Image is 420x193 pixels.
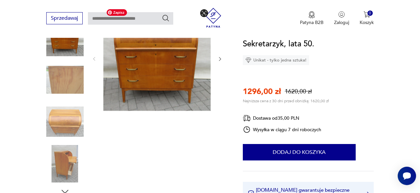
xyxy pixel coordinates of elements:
p: 1296,00 zł [243,86,281,97]
p: Koszyk [360,19,374,26]
img: Zdjęcie produktu Sekretarzyk, lata 50. [46,19,84,57]
button: Patyna B2B [300,11,324,26]
button: Dodaj do koszyka [243,144,356,160]
img: Patyna - sklep z meblami i dekoracjami vintage [203,8,223,28]
img: Ikona dostawy [243,114,251,122]
div: Dostawa od 35,00 PLN [243,114,322,122]
p: 1620,00 zł [285,87,312,96]
img: Ikonka użytkownika [338,11,345,18]
div: 0 [367,11,373,16]
p: Najniższa cena z 30 dni przed obniżką: 1620,00 zł [243,98,329,104]
img: Ikona medalu [308,11,315,18]
img: Ikona koszyka [364,11,370,18]
img: Ikona diamentu [245,57,251,63]
h1: Sekretarzyk, lata 50. [243,38,314,50]
img: Zdjęcie produktu Sekretarzyk, lata 50. [46,103,84,140]
span: Zapisz [107,9,127,16]
a: Sprzedawaj [46,16,83,21]
button: 0Koszyk [360,11,374,26]
div: Wysyłka w ciągu 7 dni roboczych [243,126,322,133]
p: Patyna B2B [300,19,324,26]
img: Zdjęcie produktu Sekretarzyk, lata 50. [46,145,84,182]
button: Szukaj [162,14,170,22]
button: Sprzedawaj [46,12,83,24]
p: Zaloguj [334,19,349,26]
a: Ikona medaluPatyna B2B [300,11,324,26]
div: Unikat - tylko jedna sztuka! [243,55,309,65]
iframe: Smartsupp widget button [398,167,416,185]
img: Zdjęcie produktu Sekretarzyk, lata 50. [103,6,211,111]
button: Zaloguj [334,11,349,26]
img: Zdjęcie produktu Sekretarzyk, lata 50. [46,61,84,99]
